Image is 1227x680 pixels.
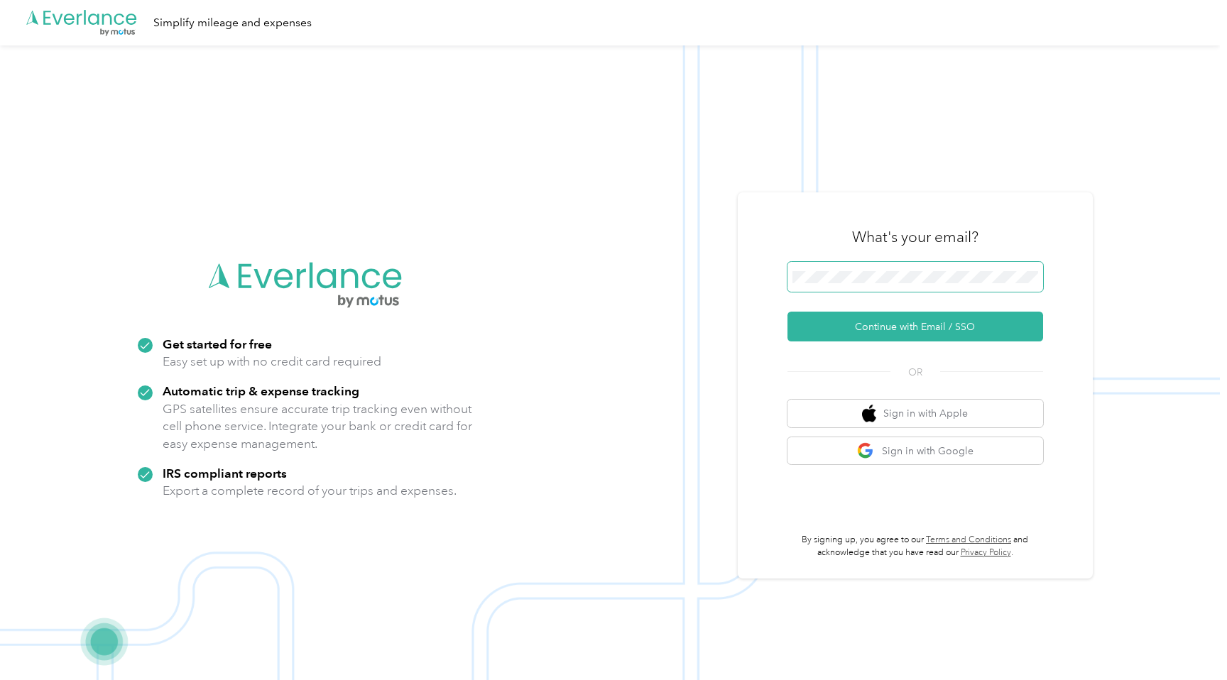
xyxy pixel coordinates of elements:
div: Simplify mileage and expenses [153,14,312,32]
p: GPS satellites ensure accurate trip tracking even without cell phone service. Integrate your bank... [163,400,473,453]
strong: Automatic trip & expense tracking [163,383,359,398]
button: Continue with Email / SSO [787,312,1043,341]
h3: What's your email? [852,227,978,247]
a: Terms and Conditions [926,534,1011,545]
a: Privacy Policy [961,547,1011,558]
p: Export a complete record of your trips and expenses. [163,482,457,500]
button: google logoSign in with Google [787,437,1043,465]
strong: IRS compliant reports [163,466,287,481]
p: By signing up, you agree to our and acknowledge that you have read our . [787,534,1043,559]
p: Easy set up with no credit card required [163,353,381,371]
button: apple logoSign in with Apple [787,400,1043,427]
strong: Get started for free [163,336,272,351]
img: google logo [857,442,875,460]
span: OR [890,365,940,380]
img: apple logo [862,405,876,422]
